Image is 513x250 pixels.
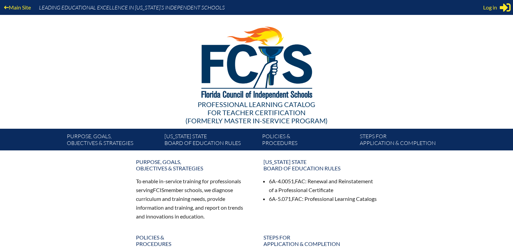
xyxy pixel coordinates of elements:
img: FCISlogo221.eps [186,15,327,107]
span: FCIS [153,187,164,193]
a: Policies &Procedures [132,231,254,250]
a: [US_STATE] StateBoard of Education rules [259,156,381,174]
a: Purpose, goals,objectives & strategies [132,156,254,174]
span: for Teacher Certification [208,108,305,117]
p: To enable in-service training for professionals serving member schools, we diagnose curriculum an... [136,177,250,221]
a: Policies &Procedures [259,131,357,150]
div: Professional Learning Catalog (formerly Master In-service Program) [61,100,452,125]
a: Steps forapplication & completion [357,131,455,150]
span: FAC [292,195,302,202]
li: 6A-4.0051, : Renewal and Reinstatement of a Professional Certificate [269,177,377,194]
span: Log in [483,3,497,12]
a: [US_STATE] StateBoard of Education rules [162,131,259,150]
a: Purpose, goals,objectives & strategies [64,131,162,150]
a: Steps forapplication & completion [259,231,381,250]
a: Main Site [1,3,34,12]
li: 6A-5.071, : Professional Learning Catalogs [269,194,377,203]
svg: Sign in or register [500,2,511,13]
span: FAC [295,178,305,184]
